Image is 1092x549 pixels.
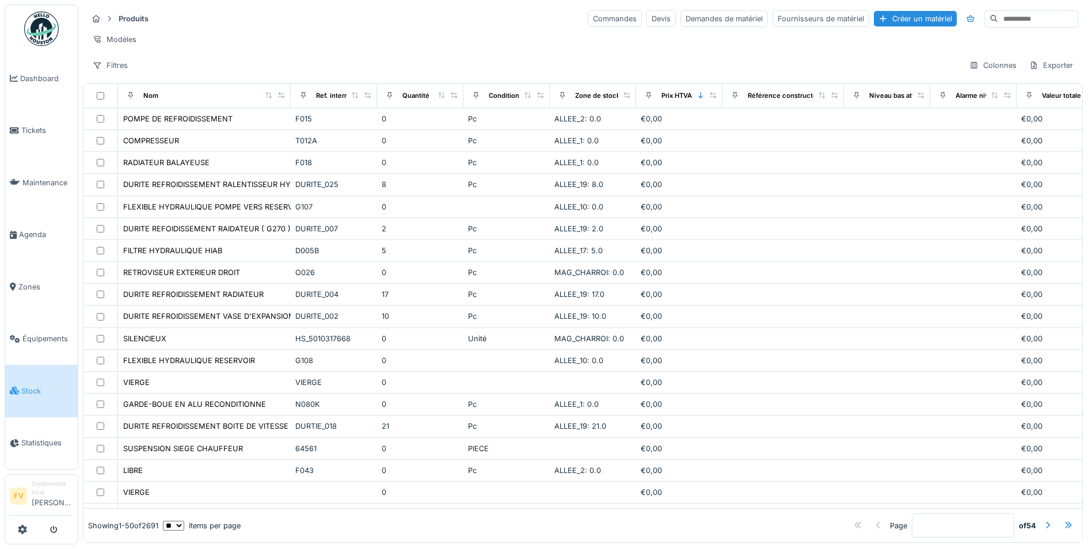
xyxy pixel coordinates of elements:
div: N080K [295,399,372,410]
span: MAG_CHARROI: 0.0 [554,268,624,277]
span: Zones [18,281,73,292]
div: Pc [468,465,545,476]
div: 0 [382,113,459,124]
div: Pc [468,245,545,256]
a: Tickets [5,105,78,157]
div: 0 [382,487,459,498]
div: Commandes [588,10,642,27]
div: Pc [468,311,545,322]
div: €0,00 [641,201,718,212]
div: Référence constructeur [748,91,823,101]
div: Conditionnement [489,91,543,101]
a: Statistiques [5,417,78,470]
span: ALLEE_17: 5.0 [554,246,603,255]
li: [PERSON_NAME] [32,479,73,513]
div: 2 [382,223,459,234]
div: €0,00 [641,113,718,124]
div: Alarme niveau bas [956,91,1013,101]
div: RETROVISEUR EXTERIEUR DROIT [123,267,240,278]
div: €0,00 [641,157,718,168]
div: €0,00 [641,267,718,278]
div: 0 [382,377,459,388]
div: 17 [382,289,459,300]
div: F018 [295,157,372,168]
div: DURITE REFROIDISSEMENT VASE D'EXPANSION [123,311,294,322]
div: Prix HTVA [661,91,692,101]
div: €0,00 [641,135,718,146]
div: €0,00 [641,223,718,234]
div: 5 [382,245,459,256]
div: €0,00 [641,355,718,366]
span: Statistiques [21,437,73,448]
div: VIERGE [123,487,150,498]
div: 0 [382,355,459,366]
div: €0,00 [641,487,718,498]
div: 21 [382,421,459,432]
div: 64561 [295,443,372,454]
div: Pc [468,399,545,410]
div: Zone de stockage [575,91,631,101]
div: €0,00 [641,465,718,476]
div: DURITE_002 [295,311,372,322]
div: DURTIE_018 [295,421,372,432]
span: ALLEE_10: 0.0 [554,203,603,211]
div: F043 [295,465,372,476]
div: 0 [382,157,459,168]
span: ALLEE_19: 21.0 [554,422,606,430]
span: ALLEE_19: 17.0 [554,290,604,299]
span: ALLEE_1: 0.0 [554,136,599,145]
div: DURITE REFOIDISSEMENT RAIDATEUR ( G270 ) [123,223,291,234]
span: ALLEE_10: 0.0 [554,356,603,365]
div: Demandes de matériel [680,10,768,27]
div: Pc [468,289,545,300]
div: €0,00 [641,399,718,410]
div: 0 [382,201,459,212]
span: ALLEE_19: 2.0 [554,224,603,233]
div: F015 [295,113,372,124]
a: Zones [5,261,78,313]
div: DURITE_004 [295,289,372,300]
div: PIECE [468,443,545,454]
span: ALLEE_19: 8.0 [554,180,603,189]
div: €0,00 [641,443,718,454]
div: D005B [295,245,372,256]
div: Quantité [402,91,429,101]
a: FV Gestionnaire local[PERSON_NAME] [10,479,73,516]
span: Agenda [19,229,73,240]
img: Badge_color-CXgf-gQk.svg [24,12,59,46]
span: ALLEE_1: 0.0 [554,400,599,409]
div: 0 [382,333,459,344]
li: FV [10,487,27,505]
div: COMPRESSEUR [123,135,179,146]
div: Créer un matériel [874,11,957,26]
span: Maintenance [22,177,73,188]
div: LIBRE [123,465,143,476]
div: 0 [382,465,459,476]
span: ALLEE_1: 0.0 [554,158,599,167]
div: €0,00 [641,245,718,256]
div: items per page [163,520,241,531]
div: DURITE REFROIDISSEMENT RADIATEUR [123,289,264,300]
a: Stock [5,365,78,417]
div: €0,00 [641,289,718,300]
div: €0,00 [641,421,718,432]
div: Fournisseurs de matériel [773,10,869,27]
div: 8 [382,179,459,190]
div: Colonnes [964,57,1022,74]
div: Ref. interne [316,91,352,101]
div: Modèles [87,31,142,48]
div: G108 [295,355,372,366]
div: Devis [646,10,676,27]
div: Pc [468,223,545,234]
div: FILTRE HYDRAULIQUE HIAB [123,245,222,256]
div: GARDE-BOUE EN ALU RECONDITIONNE [123,399,266,410]
a: Dashboard [5,52,78,105]
div: Pc [468,113,545,124]
div: Nom [143,91,158,101]
span: Équipements [22,333,73,344]
div: T012A [295,135,372,146]
div: VIERGE [295,377,372,388]
div: G107 [295,201,372,212]
div: RADIATEUR BALAYEUSE [123,157,210,168]
div: DURITE_007 [295,223,372,234]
